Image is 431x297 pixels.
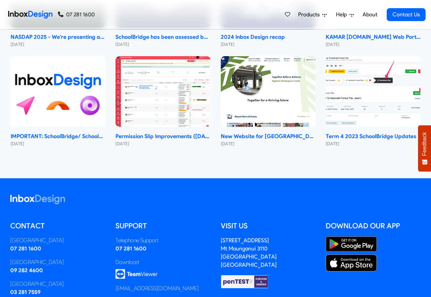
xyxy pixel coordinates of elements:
[116,56,210,127] img: Permission Slip Improvements (June 2024)
[221,141,315,147] small: [DATE]
[116,245,147,252] a: 07 281 1600
[11,132,105,141] strong: IMPORTANT: SchoolBridge/ SchoolPoint Data- Sharing Information- NEW 2024
[336,11,350,19] span: Help
[326,132,420,141] strong: Term 4 2023 SchoolBridge Updates
[418,125,431,171] button: Feedback - Show survey
[116,33,210,41] strong: SchoolBridge has been assessed by Safer Technologies 4 Schools (ST4S)
[333,8,357,21] a: Help
[221,132,315,141] strong: New Website for [GEOGRAPHIC_DATA]
[221,221,316,231] h5: Visit us
[11,41,105,48] small: [DATE]
[11,56,105,147] a: IMPORTANT: SchoolBridge/ SchoolPoint Data- Sharing Information- NEW 2024 IMPORTANT: SchoolBridge/...
[10,258,105,266] div: [GEOGRAPHIC_DATA]
[10,289,41,295] a: 03 281 7559
[221,56,315,147] a: New Website for Whangaparāoa College New Website for [GEOGRAPHIC_DATA] [DATE]
[116,221,211,231] h5: Support
[58,11,95,19] a: 07 281 1600
[116,258,211,266] div: Download
[116,269,158,279] img: logo_teamviewer.svg
[221,237,277,268] a: [STREET_ADDRESS]Mt Maunganui 3110[GEOGRAPHIC_DATA][GEOGRAPHIC_DATA]
[10,195,65,204] img: logo_inboxdesign_white.svg
[298,11,322,19] span: Products
[326,141,420,147] small: [DATE]
[326,254,377,271] img: Apple App Store
[326,221,421,231] h5: Download our App
[421,132,428,156] span: Feedback
[326,236,377,252] img: Google Play Store
[326,33,420,41] strong: KAMAR [DOMAIN_NAME] Web Portal 2024 Changeover
[221,237,277,268] address: [STREET_ADDRESS] Mt Maunganui 3110 [GEOGRAPHIC_DATA] [GEOGRAPHIC_DATA]
[10,280,105,288] div: [GEOGRAPHIC_DATA]
[116,56,210,147] a: Permission Slip Improvements (June 2024) Permission Slip Improvements ([DATE]) [DATE]
[326,56,420,127] img: Term 4 2023 SchoolBridge Updates
[11,33,105,41] strong: NASDAP 2025 - We're presenting about SchoolPoint and SchoolBridge
[11,141,105,147] small: [DATE]
[221,41,315,48] small: [DATE]
[116,41,210,48] small: [DATE]
[116,132,210,141] strong: Permission Slip Improvements ([DATE])
[10,245,41,252] a: 07 281 1600
[326,56,420,147] a: Term 4 2023 SchoolBridge Updates Term 4 2023 SchoolBridge Updates [DATE]
[221,56,315,127] img: New Website for Whangaparāoa College
[360,8,379,21] a: About
[221,33,315,41] strong: 2024 Inbox Design recap
[116,236,211,245] div: Telephone Support
[326,41,420,48] small: [DATE]
[221,278,268,284] a: Checked & Verified by penTEST
[11,56,105,127] img: IMPORTANT: SchoolBridge/ SchoolPoint Data- Sharing Information- NEW 2024
[387,8,426,21] a: Contact Us
[116,285,199,292] a: [EMAIL_ADDRESS][DOMAIN_NAME]
[10,221,105,231] h5: Contact
[10,236,105,245] div: [GEOGRAPHIC_DATA]
[295,8,329,21] a: Products
[221,275,268,289] img: Checked & Verified by penTEST
[10,267,43,274] a: 09 282 4600
[116,141,210,147] small: [DATE]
